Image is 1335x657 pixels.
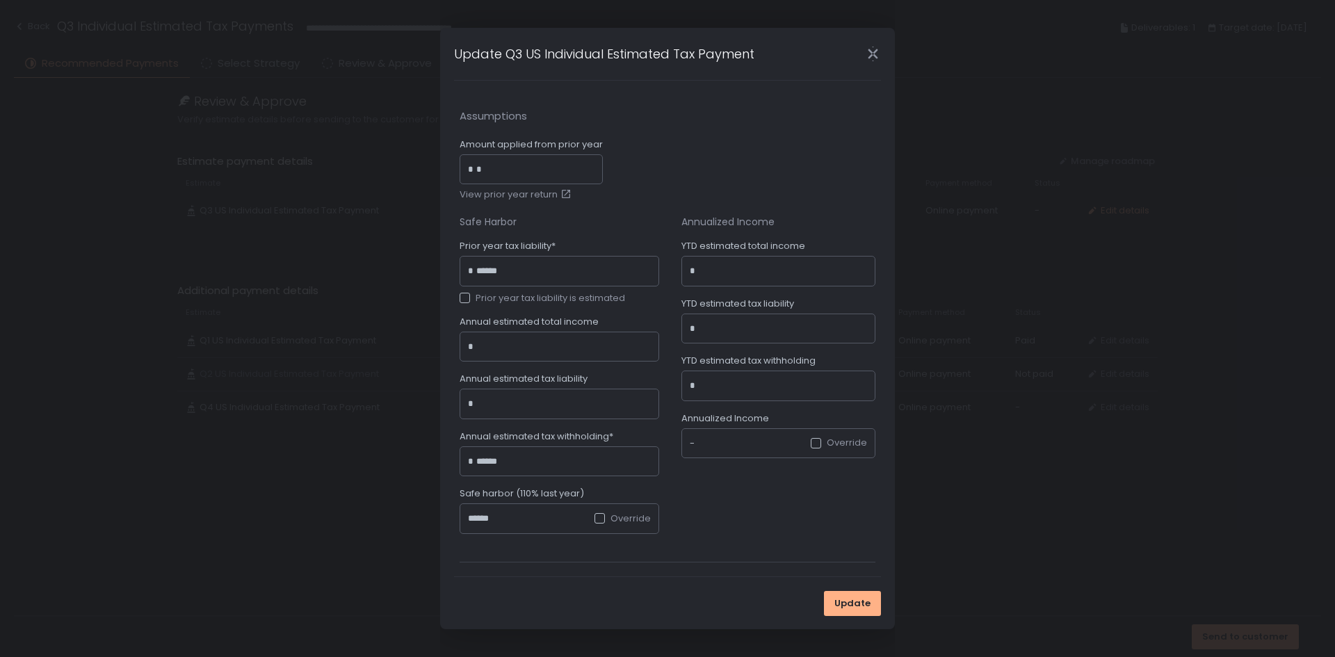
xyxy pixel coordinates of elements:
[454,44,754,63] h1: Update Q3 US Individual Estimated Tax Payment
[460,316,599,328] span: Annual estimated total income
[824,591,881,616] button: Update
[850,46,895,62] div: Close
[460,138,603,151] span: Amount applied from prior year
[681,298,794,310] span: YTD estimated tax liability
[460,108,875,124] span: Assumptions
[681,240,805,252] span: YTD estimated total income
[460,188,574,201] a: View prior year return
[681,412,769,425] span: Annualized Income
[460,373,588,385] span: Annual estimated tax liability
[834,597,871,610] span: Update
[681,215,875,229] div: Annualized Income
[690,437,695,451] div: -
[460,215,659,229] div: Safe Harbor
[460,487,584,500] span: Safe harbor (110% last year)
[460,430,613,443] span: Annual estimated tax withholding*
[460,240,556,252] span: Prior year tax liability*
[681,355,816,367] span: YTD estimated tax withholding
